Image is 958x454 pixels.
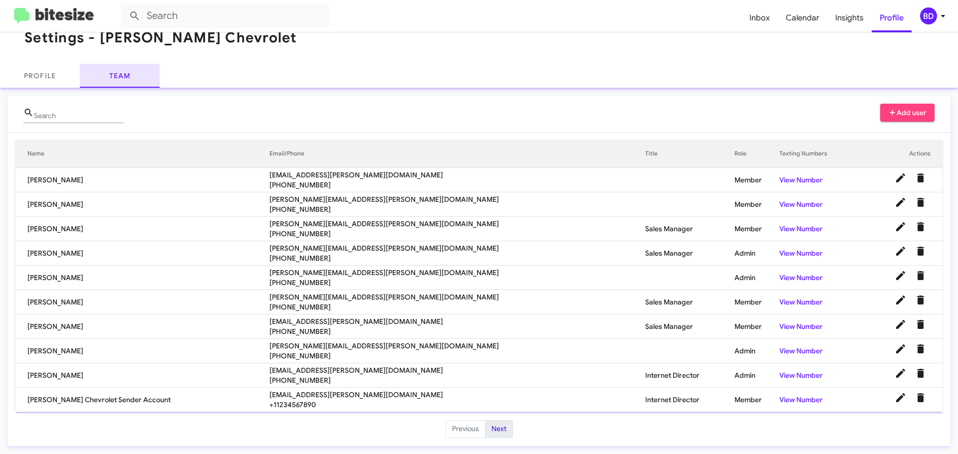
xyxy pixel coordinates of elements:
[911,168,931,188] button: Delete User
[15,217,269,241] td: [PERSON_NAME]
[269,243,645,253] span: [PERSON_NAME][EMAIL_ADDRESS][PERSON_NAME][DOMAIN_NAME]
[645,217,734,241] td: Sales Manager
[15,388,269,412] td: [PERSON_NAME] Chevrolet Sender Account
[269,292,645,302] span: [PERSON_NAME][EMAIL_ADDRESS][PERSON_NAME][DOMAIN_NAME]
[15,363,269,388] td: [PERSON_NAME]
[779,395,823,404] a: View Number
[269,316,645,326] span: [EMAIL_ADDRESS][PERSON_NAME][DOMAIN_NAME]
[734,266,779,290] td: Admin
[269,219,645,229] span: [PERSON_NAME][EMAIL_ADDRESS][PERSON_NAME][DOMAIN_NAME]
[15,339,269,363] td: [PERSON_NAME]
[15,168,269,192] td: [PERSON_NAME]
[734,388,779,412] td: Member
[880,104,935,122] button: Add user
[24,30,297,46] h1: Settings - [PERSON_NAME] Chevrolet
[734,192,779,217] td: Member
[911,241,931,261] button: Delete User
[734,314,779,339] td: Member
[269,204,645,214] span: [PHONE_NUMBER]
[269,229,645,239] span: [PHONE_NUMBER]
[911,363,931,383] button: Delete User
[269,341,645,351] span: [PERSON_NAME][EMAIL_ADDRESS][PERSON_NAME][DOMAIN_NAME]
[485,420,513,438] button: Next
[778,3,827,32] a: Calendar
[645,388,734,412] td: Internet Director
[779,273,823,282] a: View Number
[15,192,269,217] td: [PERSON_NAME]
[645,314,734,339] td: Sales Manager
[911,339,931,359] button: Delete User
[779,175,823,184] a: View Number
[269,400,645,410] span: +11234567890
[779,346,823,355] a: View Number
[269,390,645,400] span: [EMAIL_ADDRESS][PERSON_NAME][DOMAIN_NAME]
[645,363,734,388] td: Internet Director
[269,375,645,385] span: [PHONE_NUMBER]
[269,194,645,204] span: [PERSON_NAME][EMAIL_ADDRESS][PERSON_NAME][DOMAIN_NAME]
[779,224,823,233] a: View Number
[858,140,943,168] th: Actions
[734,140,779,168] th: Role
[15,241,269,266] td: [PERSON_NAME]
[827,3,872,32] a: Insights
[911,192,931,212] button: Delete User
[911,314,931,334] button: Delete User
[269,268,645,278] span: [PERSON_NAME][EMAIL_ADDRESS][PERSON_NAME][DOMAIN_NAME]
[121,4,330,28] input: Search
[269,365,645,375] span: [EMAIL_ADDRESS][PERSON_NAME][DOMAIN_NAME]
[269,351,645,361] span: [PHONE_NUMBER]
[645,241,734,266] td: Sales Manager
[734,241,779,266] td: Admin
[269,278,645,288] span: [PHONE_NUMBER]
[911,266,931,286] button: Delete User
[734,339,779,363] td: Admin
[911,290,931,310] button: Delete User
[269,302,645,312] span: [PHONE_NUMBER]
[15,266,269,290] td: [PERSON_NAME]
[779,322,823,331] a: View Number
[779,298,823,306] a: View Number
[15,140,269,168] th: Name
[269,140,645,168] th: Email/Phone
[779,200,823,209] a: View Number
[888,104,927,122] span: Add user
[734,290,779,314] td: Member
[15,290,269,314] td: [PERSON_NAME]
[779,140,858,168] th: Texting Numbers
[269,170,645,180] span: [EMAIL_ADDRESS][PERSON_NAME][DOMAIN_NAME]
[15,314,269,339] td: [PERSON_NAME]
[741,3,778,32] a: Inbox
[872,3,912,32] a: Profile
[911,388,931,408] button: Delete User
[269,253,645,263] span: [PHONE_NUMBER]
[912,7,947,24] button: BD
[645,140,734,168] th: Title
[920,7,937,24] div: BD
[34,112,124,120] input: Name or Email
[911,217,931,237] button: Delete User
[734,168,779,192] td: Member
[734,363,779,388] td: Admin
[734,217,779,241] td: Member
[80,64,160,88] a: Team
[269,180,645,190] span: [PHONE_NUMBER]
[269,326,645,336] span: [PHONE_NUMBER]
[779,249,823,258] a: View Number
[645,290,734,314] td: Sales Manager
[779,371,823,380] a: View Number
